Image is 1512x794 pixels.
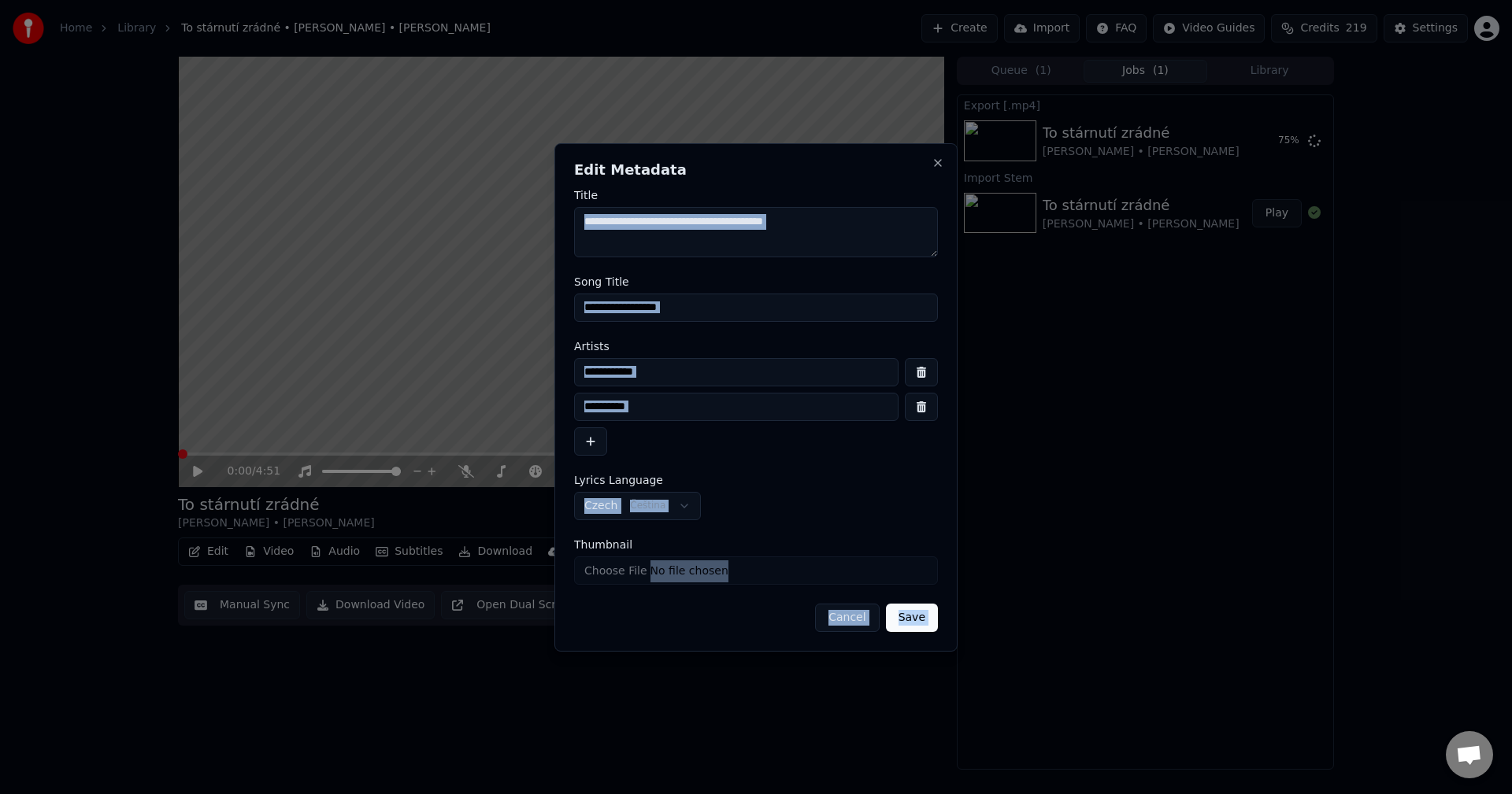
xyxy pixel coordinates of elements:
[574,190,938,201] label: Title
[574,163,938,177] h2: Edit Metadata
[574,276,938,287] label: Song Title
[815,604,879,632] button: Cancel
[886,604,938,632] button: Save
[574,539,632,550] span: Thumbnail
[574,341,938,352] label: Artists
[574,475,663,486] span: Lyrics Language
